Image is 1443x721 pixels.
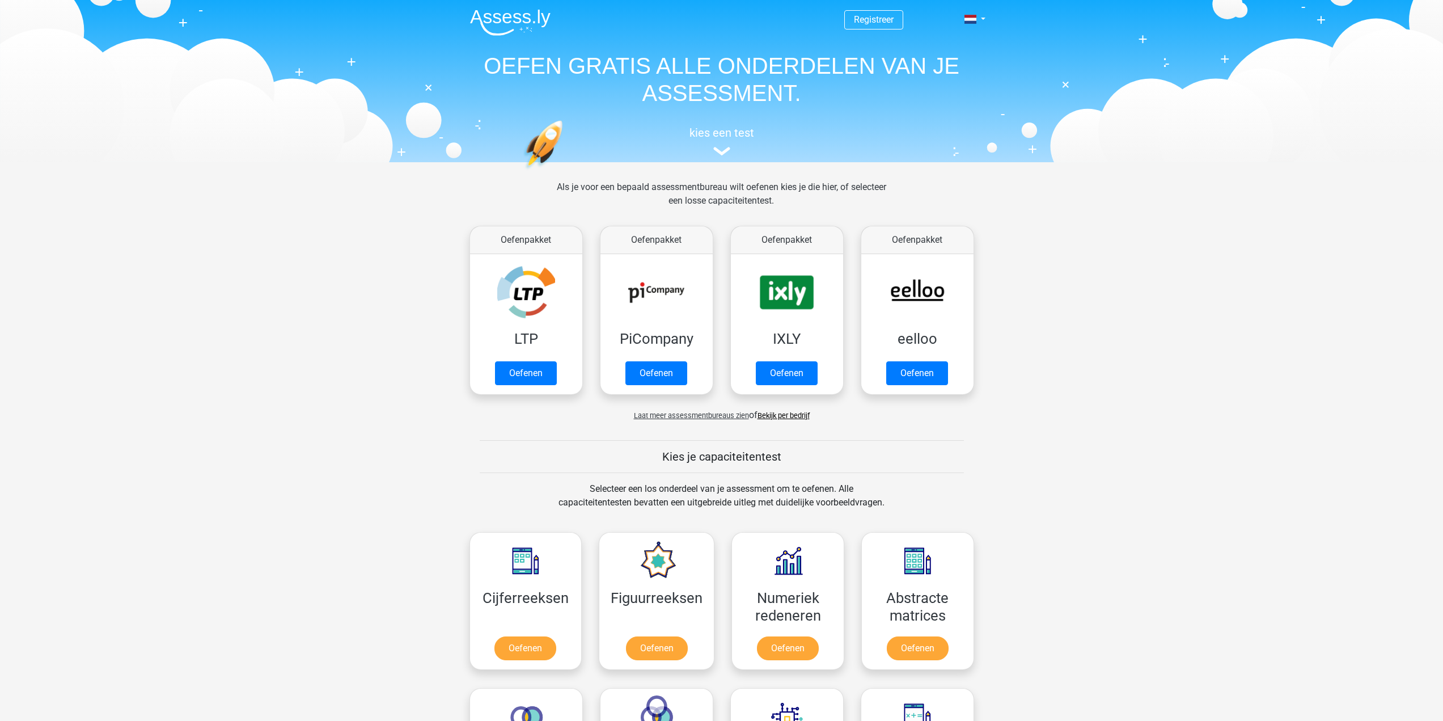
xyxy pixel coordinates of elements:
a: Oefenen [887,636,949,660]
h1: OEFEN GRATIS ALLE ONDERDELEN VAN JE ASSESSMENT. [461,52,983,107]
a: Oefenen [626,636,688,660]
h5: Kies je capaciteitentest [480,450,964,463]
img: Assessly [470,9,551,36]
a: Registreer [854,14,894,25]
a: Oefenen [756,361,818,385]
a: kies een test [461,126,983,156]
a: Oefenen [494,636,556,660]
span: Laat meer assessmentbureaus zien [634,411,749,420]
a: Oefenen [495,361,557,385]
img: oefenen [523,120,607,223]
a: Oefenen [886,361,948,385]
a: Oefenen [625,361,687,385]
img: assessment [713,147,730,155]
a: Oefenen [757,636,819,660]
h5: kies een test [461,126,983,140]
div: Als je voor een bepaald assessmentbureau wilt oefenen kies je die hier, of selecteer een losse ca... [548,180,895,221]
a: Bekijk per bedrijf [758,411,810,420]
div: of [461,399,983,422]
div: Selecteer een los onderdeel van je assessment om te oefenen. Alle capaciteitentesten bevatten een... [548,482,895,523]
